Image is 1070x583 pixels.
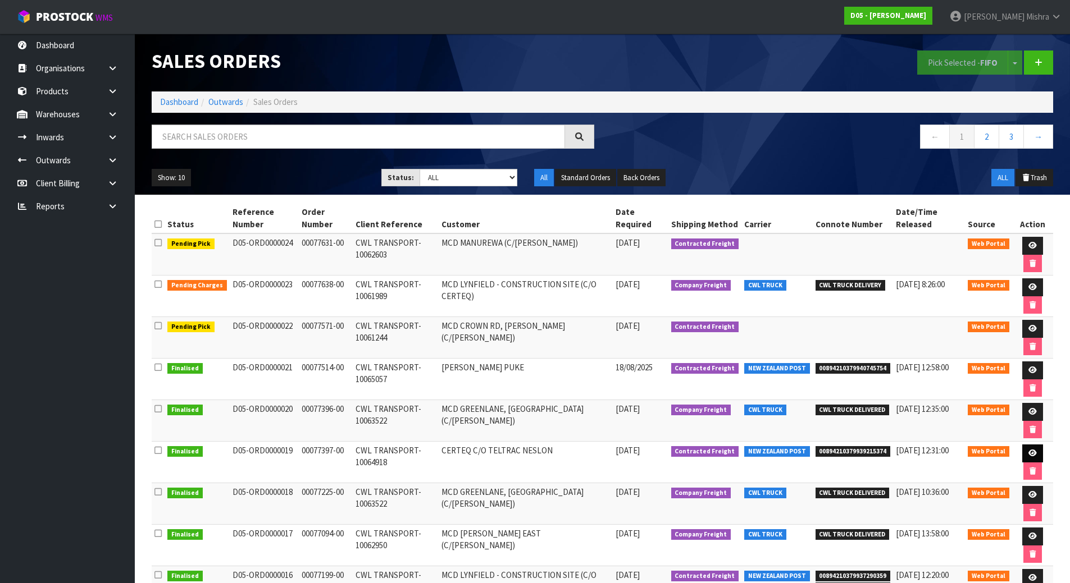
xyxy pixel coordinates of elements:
[534,169,554,187] button: All
[167,571,203,582] span: Finalised
[167,280,227,291] span: Pending Charges
[965,203,1012,233] th: Source
[388,173,414,182] strong: Status:
[968,446,1009,457] span: Web Portal
[816,405,890,416] span: CWL TRUCK DELIVERED
[230,317,299,359] td: D05-ORD0000022
[167,322,215,333] span: Pending Pick
[968,529,1009,540] span: Web Portal
[439,400,613,442] td: MCD GREENLANE, [GEOGRAPHIC_DATA] (C/[PERSON_NAME])
[439,359,613,400] td: [PERSON_NAME] PUKE
[999,125,1024,149] a: 3
[816,363,891,374] span: 00894210379940745754
[439,203,613,233] th: Customer
[253,97,298,107] span: Sales Orders
[671,405,731,416] span: Company Freight
[299,233,353,276] td: 00077631-00
[160,97,198,107] a: Dashboard
[671,280,731,291] span: Company Freight
[671,488,731,499] span: Company Freight
[165,203,230,233] th: Status
[617,169,666,187] button: Back Orders
[844,7,932,25] a: D05 - [PERSON_NAME]
[439,442,613,483] td: CERTEQ C/O TELTRAC NESLON
[1026,11,1049,22] span: Mishra
[968,322,1009,333] span: Web Portal
[741,203,813,233] th: Carrier
[230,233,299,276] td: D05-ORD0000024
[299,525,353,566] td: 00077094-00
[816,280,886,291] span: CWL TRUCK DELIVERY
[968,405,1009,416] span: Web Portal
[167,363,203,374] span: Finalised
[299,203,353,233] th: Order Number
[616,486,640,497] span: [DATE]
[167,529,203,540] span: Finalised
[230,276,299,317] td: D05-ORD0000023
[949,125,975,149] a: 1
[896,362,949,373] span: [DATE] 12:58:00
[439,483,613,525] td: MCD GREENLANE, [GEOGRAPHIC_DATA] (C/[PERSON_NAME])
[353,400,439,442] td: CWL TRANSPORT-10063522
[353,525,439,566] td: CWL TRANSPORT-10062950
[167,405,203,416] span: Finalised
[813,203,894,233] th: Connote Number
[816,488,890,499] span: CWL TRUCK DELIVERED
[611,125,1054,152] nav: Page navigation
[439,317,613,359] td: MCD CROWN RD, [PERSON_NAME] (C/[PERSON_NAME])
[1023,125,1053,149] a: →
[968,363,1009,374] span: Web Portal
[920,125,950,149] a: ←
[668,203,742,233] th: Shipping Method
[230,483,299,525] td: D05-ORD0000018
[896,445,949,456] span: [DATE] 12:31:00
[353,203,439,233] th: Client Reference
[616,237,640,248] span: [DATE]
[613,203,668,233] th: Date Required
[17,10,31,24] img: cube-alt.png
[230,203,299,233] th: Reference Number
[896,486,949,497] span: [DATE] 10:36:00
[968,238,1009,250] span: Web Portal
[616,362,653,373] span: 18/08/2025
[353,317,439,359] td: CWL TRANSPORT-10061244
[616,445,640,456] span: [DATE]
[744,363,810,374] span: NEW ZEALAND POST
[896,279,945,290] span: [DATE] 8:26:00
[152,125,565,149] input: Search sales orders
[299,483,353,525] td: 00077225-00
[353,483,439,525] td: CWL TRANSPORT-10063522
[208,97,243,107] a: Outwards
[917,51,1008,75] button: Pick Selected -FIFO
[299,400,353,442] td: 00077396-00
[353,359,439,400] td: CWL TRANSPORT-10065057
[230,359,299,400] td: D05-ORD0000021
[816,571,891,582] span: 00894210379937290359
[671,529,731,540] span: Company Freight
[968,488,1009,499] span: Web Portal
[439,233,613,276] td: MCD MANUREWA (C/[PERSON_NAME])
[896,528,949,539] span: [DATE] 13:58:00
[816,446,891,457] span: 00894210379939215374
[555,169,616,187] button: Standard Orders
[152,169,191,187] button: Show: 10
[893,203,965,233] th: Date/Time Released
[896,403,949,414] span: [DATE] 12:35:00
[36,10,93,24] span: ProStock
[299,359,353,400] td: 00077514-00
[299,276,353,317] td: 00077638-00
[744,446,810,457] span: NEW ZEALAND POST
[850,11,926,20] strong: D05 - [PERSON_NAME]
[744,529,786,540] span: CWL TRUCK
[230,442,299,483] td: D05-ORD0000019
[671,363,739,374] span: Contracted Freight
[671,446,739,457] span: Contracted Freight
[616,320,640,331] span: [DATE]
[616,570,640,580] span: [DATE]
[974,125,999,149] a: 2
[167,446,203,457] span: Finalised
[816,529,890,540] span: CWL TRUCK DELIVERED
[167,488,203,499] span: Finalised
[616,528,640,539] span: [DATE]
[152,51,594,72] h1: Sales Orders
